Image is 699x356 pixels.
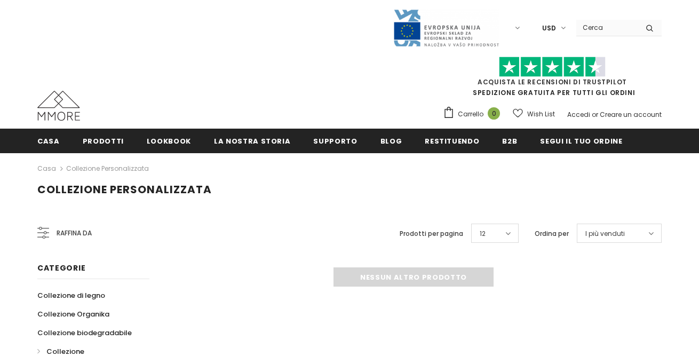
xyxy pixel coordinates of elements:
[37,129,60,153] a: Casa
[478,77,627,86] a: Acquista le recensioni di TrustPilot
[540,136,622,146] span: Segui il tuo ordine
[380,129,402,153] a: Blog
[542,23,556,34] span: USD
[513,105,555,123] a: Wish List
[443,106,505,122] a: Carrello 0
[600,110,662,119] a: Creare un account
[535,228,569,239] label: Ordina per
[425,136,479,146] span: Restituendo
[37,328,132,338] span: Collezione biodegradabile
[567,110,590,119] a: Accedi
[83,136,124,146] span: Prodotti
[66,164,149,173] a: Collezione personalizzata
[592,110,598,119] span: or
[499,57,606,77] img: Fidati di Pilot Stars
[502,136,517,146] span: B2B
[37,91,80,121] img: Casi MMORE
[147,136,191,146] span: Lookbook
[380,136,402,146] span: Blog
[37,182,212,197] span: Collezione personalizzata
[147,129,191,153] a: Lookbook
[37,136,60,146] span: Casa
[37,263,85,273] span: Categorie
[540,129,622,153] a: Segui il tuo ordine
[488,107,500,120] span: 0
[393,23,499,32] a: Javni Razpis
[37,286,105,305] a: Collezione di legno
[443,61,662,97] span: SPEDIZIONE GRATUITA PER TUTTI GLI ORDINI
[37,290,105,300] span: Collezione di legno
[37,323,132,342] a: Collezione biodegradabile
[480,228,486,239] span: 12
[425,129,479,153] a: Restituendo
[313,136,357,146] span: supporto
[57,227,92,239] span: Raffina da
[214,136,290,146] span: La nostra storia
[214,129,290,153] a: La nostra storia
[585,228,625,239] span: I più venduti
[393,9,499,48] img: Javni Razpis
[527,109,555,120] span: Wish List
[37,309,109,319] span: Collezione Organika
[502,129,517,153] a: B2B
[37,162,56,175] a: Casa
[313,129,357,153] a: supporto
[37,305,109,323] a: Collezione Organika
[576,20,638,35] input: Search Site
[83,129,124,153] a: Prodotti
[458,109,483,120] span: Carrello
[400,228,463,239] label: Prodotti per pagina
